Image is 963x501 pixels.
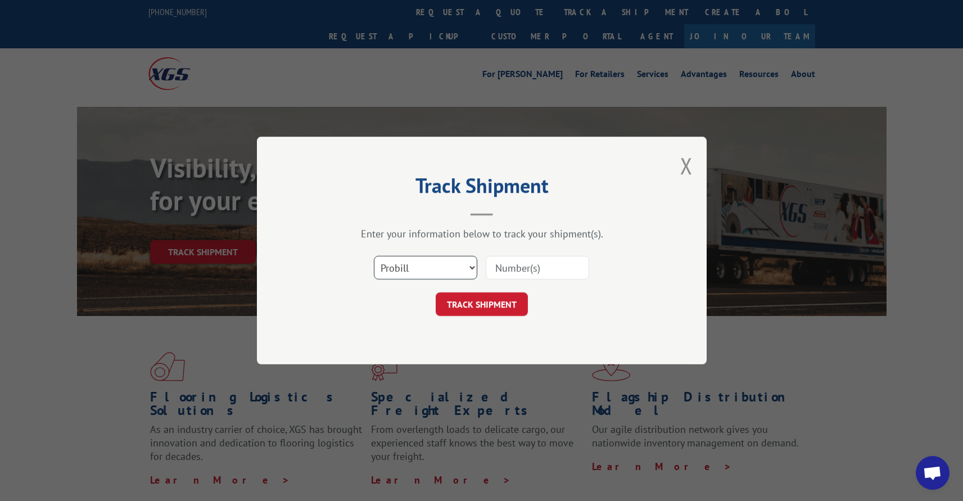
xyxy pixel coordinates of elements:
[436,292,528,316] button: TRACK SHIPMENT
[313,227,650,240] div: Enter your information below to track your shipment(s).
[680,151,693,180] button: Close modal
[916,456,950,490] div: Open chat
[486,256,589,279] input: Number(s)
[313,178,650,199] h2: Track Shipment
